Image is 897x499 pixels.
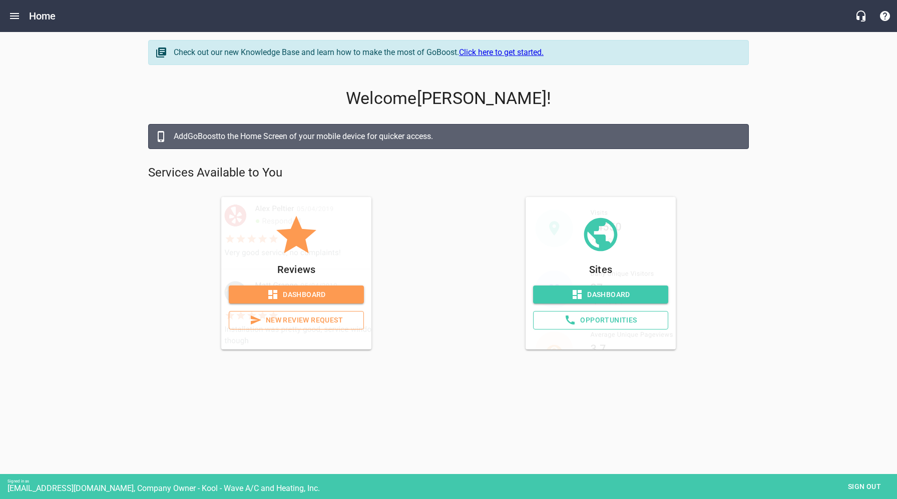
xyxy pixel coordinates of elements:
[8,483,897,493] div: [EMAIL_ADDRESS][DOMAIN_NAME], Company Owner - Kool - Wave A/C and Heating, Inc.
[229,311,364,329] a: New Review Request
[8,479,897,483] div: Signed in as
[541,288,660,301] span: Dashboard
[229,261,364,277] p: Reviews
[839,477,889,496] button: Sign out
[542,314,660,326] span: Opportunities
[237,288,356,301] span: Dashboard
[229,285,364,304] a: Dashboard
[174,46,738,58] div: Check out our new Knowledge Base and learn how to make the most of GoBoost.
[843,480,885,493] span: Sign out
[148,88,749,108] p: Welcome [PERSON_NAME] !
[174,130,738,142] div: Add GoBoost to the Home Screen of your mobile device for quicker access.
[533,261,668,277] p: Sites
[873,4,897,28] button: Support Portal
[849,4,873,28] button: Live Chat
[533,285,668,304] a: Dashboard
[3,4,27,28] button: Open drawer
[459,47,544,57] a: Click here to get started.
[148,165,749,181] p: Services Available to You
[237,314,355,326] span: New Review Request
[533,311,668,329] a: Opportunities
[148,124,749,149] a: AddGoBoostto the Home Screen of your mobile device for quicker access.
[29,8,56,24] h6: Home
